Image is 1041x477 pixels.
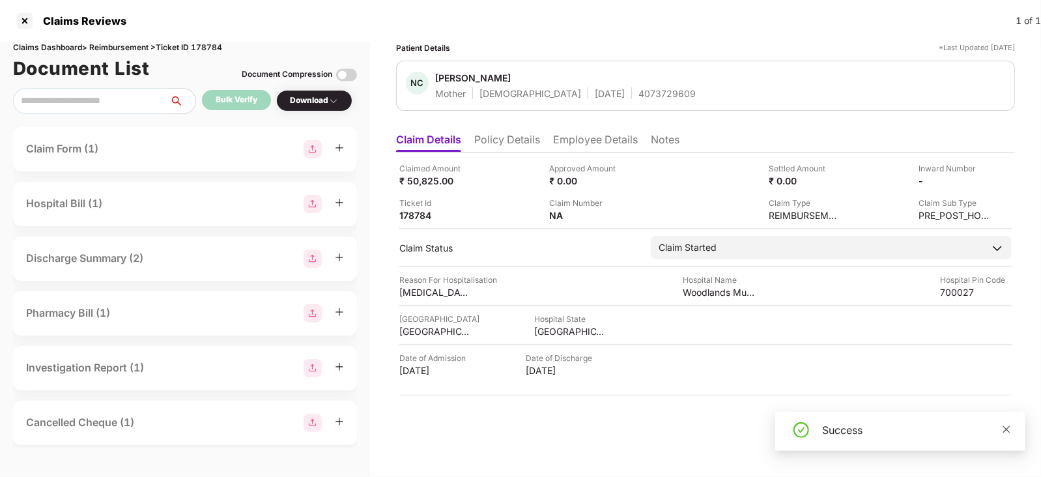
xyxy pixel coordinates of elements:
span: plus [335,143,344,152]
div: [GEOGRAPHIC_DATA] [534,325,606,338]
div: PRE_POST_HOSPITALIZATION_REIMBURSEMENT [919,209,990,222]
li: Notes [651,133,679,152]
div: [MEDICAL_DATA] (left) [399,286,471,298]
div: REIMBURSEMENT [769,209,840,222]
div: - [919,175,990,187]
div: ₹ 50,825.00 [399,175,471,187]
span: plus [335,253,344,262]
li: Policy Details [474,133,540,152]
div: Claim Number [550,197,621,209]
div: [DATE] [526,364,597,377]
div: Claim Status [399,242,638,254]
li: Claim Details [396,133,461,152]
div: NA [550,209,621,222]
img: svg+xml;base64,PHN2ZyBpZD0iR3JvdXBfMjg4MTMiIGRhdGEtbmFtZT0iR3JvdXAgMjg4MTMiIHhtbG5zPSJodHRwOi8vd3... [304,140,322,158]
span: plus [335,417,344,426]
div: Claim Started [659,240,717,255]
div: Success [822,422,1010,438]
div: [GEOGRAPHIC_DATA] [399,313,479,325]
div: Claimed Amount [399,162,471,175]
div: ₹ 0.00 [550,175,621,187]
li: Employee Details [553,133,638,152]
div: Claims Dashboard > Reimbursement > Ticket ID 178784 [13,42,357,54]
div: Hospital Pin Code [940,274,1012,286]
div: Ticket Id [399,197,471,209]
img: svg+xml;base64,PHN2ZyBpZD0iVG9nZ2xlLTMyeDMyIiB4bWxucz0iaHR0cDovL3d3dy53My5vcmcvMjAwMC9zdmciIHdpZH... [336,65,357,85]
div: Mother [435,87,466,100]
div: [DATE] [595,87,625,100]
div: Claim Type [769,197,840,209]
div: Claims Reviews [35,14,126,27]
div: Date of Discharge [526,352,597,364]
div: 1 of 1 [1016,14,1041,28]
div: Discharge Summary (2) [26,250,143,267]
div: [DEMOGRAPHIC_DATA] [479,87,581,100]
span: close [1002,425,1011,434]
div: Settled Amount [769,162,840,175]
div: Inward Number [919,162,990,175]
div: 4073729609 [638,87,696,100]
div: Date of Admission [399,352,471,364]
div: *Last Updated [DATE] [939,42,1015,54]
div: Pharmacy Bill (1) [26,305,110,321]
div: Hospital Bill (1) [26,195,102,212]
div: Document Compression [242,68,332,81]
div: 700027 [940,286,1012,298]
div: Woodlands Multispeciality Hospital [683,286,754,298]
h1: Document List [13,54,150,83]
div: ₹ 0.00 [769,175,840,187]
div: Claim Sub Type [919,197,990,209]
div: [DATE] [399,364,471,377]
span: plus [335,362,344,371]
span: check-circle [793,422,809,438]
div: Cancelled Cheque (1) [26,414,134,431]
div: Patient Details [396,42,450,54]
img: svg+xml;base64,PHN2ZyBpZD0iRHJvcGRvd24tMzJ4MzIiIHhtbG5zPSJodHRwOi8vd3d3LnczLm9yZy8yMDAwL3N2ZyIgd2... [328,96,339,106]
img: svg+xml;base64,PHN2ZyBpZD0iR3JvdXBfMjg4MTMiIGRhdGEtbmFtZT0iR3JvdXAgMjg4MTMiIHhtbG5zPSJodHRwOi8vd3... [304,250,322,268]
button: search [169,88,196,114]
img: downArrowIcon [991,242,1004,255]
img: svg+xml;base64,PHN2ZyBpZD0iR3JvdXBfMjg4MTMiIGRhdGEtbmFtZT0iR3JvdXAgMjg4MTMiIHhtbG5zPSJodHRwOi8vd3... [304,359,322,377]
div: Download [290,94,339,107]
img: svg+xml;base64,PHN2ZyBpZD0iR3JvdXBfMjg4MTMiIGRhdGEtbmFtZT0iR3JvdXAgMjg4MTMiIHhtbG5zPSJodHRwOi8vd3... [304,414,322,432]
img: svg+xml;base64,PHN2ZyBpZD0iR3JvdXBfMjg4MTMiIGRhdGEtbmFtZT0iR3JvdXAgMjg4MTMiIHhtbG5zPSJodHRwOi8vd3... [304,304,322,323]
div: Hospital State [534,313,606,325]
div: [GEOGRAPHIC_DATA] [399,325,471,338]
div: Hospital Name [683,274,754,286]
div: Claim Form (1) [26,141,98,157]
img: svg+xml;base64,PHN2ZyBpZD0iR3JvdXBfMjg4MTMiIGRhdGEtbmFtZT0iR3JvdXAgMjg4MTMiIHhtbG5zPSJodHRwOi8vd3... [304,195,322,213]
div: Approved Amount [550,162,621,175]
div: Investigation Report (1) [26,360,144,376]
div: 178784 [399,209,471,222]
span: search [169,96,195,106]
span: plus [335,198,344,207]
div: NC [406,72,429,94]
div: Bulk Verify [216,94,257,106]
div: [PERSON_NAME] [435,72,511,84]
span: plus [335,308,344,317]
div: Reason For Hospitalisation [399,274,497,286]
